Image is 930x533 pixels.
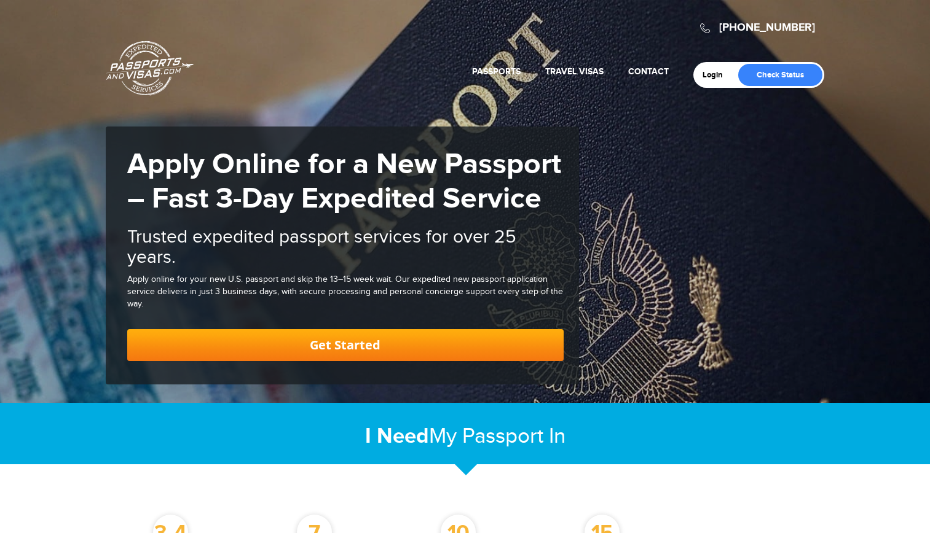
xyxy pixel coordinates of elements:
a: [PHONE_NUMBER] [719,21,815,34]
a: Travel Visas [545,66,604,77]
strong: I Need [365,423,429,449]
a: Contact [628,66,669,77]
a: Passports [472,66,521,77]
div: Apply online for your new U.S. passport and skip the 13–15 week wait. Our expedited new passport ... [127,274,564,311]
a: Login [703,70,731,80]
span: Passport In [462,424,565,449]
a: Check Status [738,64,822,86]
h2: My [106,423,825,449]
a: Get Started [127,329,564,361]
h2: Trusted expedited passport services for over 25 years. [127,227,564,268]
strong: Apply Online for a New Passport – Fast 3-Day Expedited Service [127,147,561,217]
a: Passports & [DOMAIN_NAME] [106,41,194,96]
